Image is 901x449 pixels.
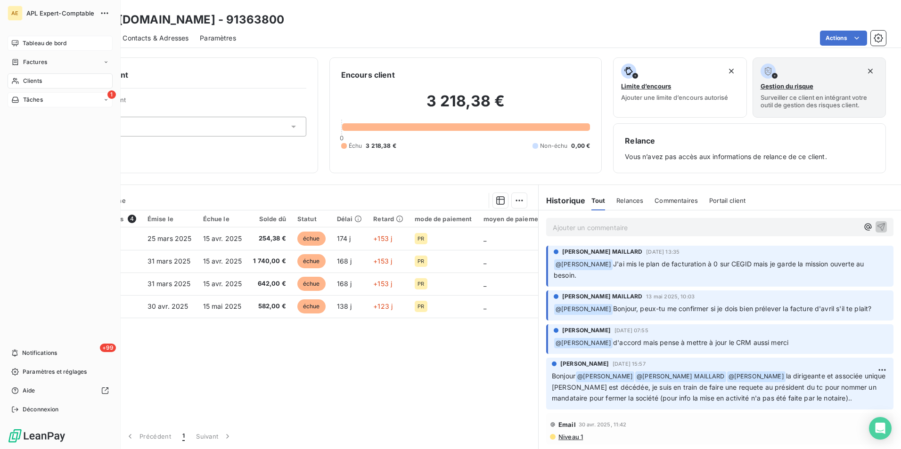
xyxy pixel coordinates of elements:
[147,215,192,223] div: Émise le
[147,234,192,242] span: 25 mars 2025
[366,142,396,150] span: 3 218,38 €
[341,69,395,80] h6: Encours client
[418,258,424,264] span: PR
[83,11,284,28] h3: SASU [DOMAIN_NAME] - 91363800
[576,371,634,382] span: @ [PERSON_NAME]
[621,94,728,101] span: Ajouter une limite d’encours autorisé
[203,302,242,310] span: 15 mai 2025
[337,215,362,223] div: Délai
[613,57,746,118] button: Limite d’encoursAjouter une limite d’encours autorisé
[182,432,185,441] span: 1
[562,248,642,256] span: [PERSON_NAME] MAILLARD
[341,92,590,120] h2: 3 218,38 €
[373,280,392,288] span: +153 j
[100,344,116,352] span: +99
[337,257,352,265] span: 168 j
[147,257,191,265] span: 31 mars 2025
[614,328,648,333] span: [DATE] 07:55
[621,82,671,90] span: Limite d’encours
[483,234,486,242] span: _
[418,304,424,309] span: PR
[418,236,424,241] span: PR
[373,302,393,310] span: +123 j
[253,215,286,223] div: Solde dû
[349,142,362,150] span: Échu
[655,197,698,204] span: Commentaires
[616,197,643,204] span: Relances
[23,386,35,395] span: Aide
[709,197,745,204] span: Portail client
[76,96,306,109] span: Propriétés Client
[562,292,642,301] span: [PERSON_NAME] MAILLARD
[120,426,177,446] button: Précédent
[203,280,242,288] span: 15 avr. 2025
[23,96,43,104] span: Tâches
[8,6,23,21] div: AE
[23,368,87,376] span: Paramètres et réglages
[625,135,874,146] h6: Relance
[253,257,286,266] span: 1 740,00 €
[26,9,94,17] span: APL Expert-Comptable
[558,421,576,428] span: Email
[540,142,567,150] span: Non-échu
[22,349,57,357] span: Notifications
[557,433,583,441] span: Niveau 1
[340,134,344,142] span: 0
[177,426,190,446] button: 1
[337,280,352,288] span: 168 j
[373,257,392,265] span: +153 j
[297,232,326,246] span: échue
[147,302,188,310] span: 30 avr. 2025
[107,90,116,99] span: 1
[753,57,886,118] button: Gestion du risqueSurveiller ce client en intégrant votre outil de gestion des risques client.
[560,360,609,368] span: [PERSON_NAME]
[297,215,326,223] div: Statut
[613,305,871,313] span: Bonjour, peux-tu me confirmer si je dois bien prélever la facture d'avril s'il te plait?
[8,383,113,398] a: Aide
[297,277,326,291] span: échue
[297,299,326,313] span: échue
[253,279,286,289] span: 642,00 €
[23,405,59,414] span: Déconnexion
[297,254,326,268] span: échue
[203,215,242,223] div: Échue le
[761,94,878,109] span: Surveiller ce client en intégrant votre outil de gestion des risques client.
[869,417,892,440] div: Open Intercom Messenger
[483,215,545,223] div: moyen de paiement
[635,371,726,382] span: @ [PERSON_NAME] MAILLARD
[415,215,472,223] div: mode de paiement
[57,69,306,80] h6: Informations client
[591,197,606,204] span: Tout
[552,372,575,380] span: Bonjour
[727,371,786,382] span: @ [PERSON_NAME]
[483,302,486,310] span: _
[761,82,813,90] span: Gestion du risque
[554,304,613,315] span: @ [PERSON_NAME]
[554,260,866,279] span: J'ai mis le plan de facturation à 0 sur CEGID mais je garde la mission ouverte au besoin.
[190,426,238,446] button: Suivant
[203,234,242,242] span: 15 avr. 2025
[820,31,867,46] button: Actions
[253,302,286,311] span: 582,00 €
[571,142,590,150] span: 0,00 €
[613,338,788,346] span: d'accord mais pense à mettre à jour le CRM aussi merci
[554,259,613,270] span: @ [PERSON_NAME]
[337,302,352,310] span: 138 j
[552,372,888,402] span: la dirigeante et associée unique [PERSON_NAME] est décédée, je suis en train de faire une requete...
[483,280,486,288] span: _
[253,234,286,243] span: 254,38 €
[646,249,680,255] span: [DATE] 13:35
[554,338,613,349] span: @ [PERSON_NAME]
[337,234,351,242] span: 174 j
[562,326,611,335] span: [PERSON_NAME]
[373,215,403,223] div: Retard
[23,39,66,48] span: Tableau de bord
[646,294,695,299] span: 13 mai 2025, 10:03
[23,77,42,85] span: Clients
[23,58,47,66] span: Factures
[8,428,66,443] img: Logo LeanPay
[539,195,586,206] h6: Historique
[483,257,486,265] span: _
[200,33,236,43] span: Paramètres
[418,281,424,287] span: PR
